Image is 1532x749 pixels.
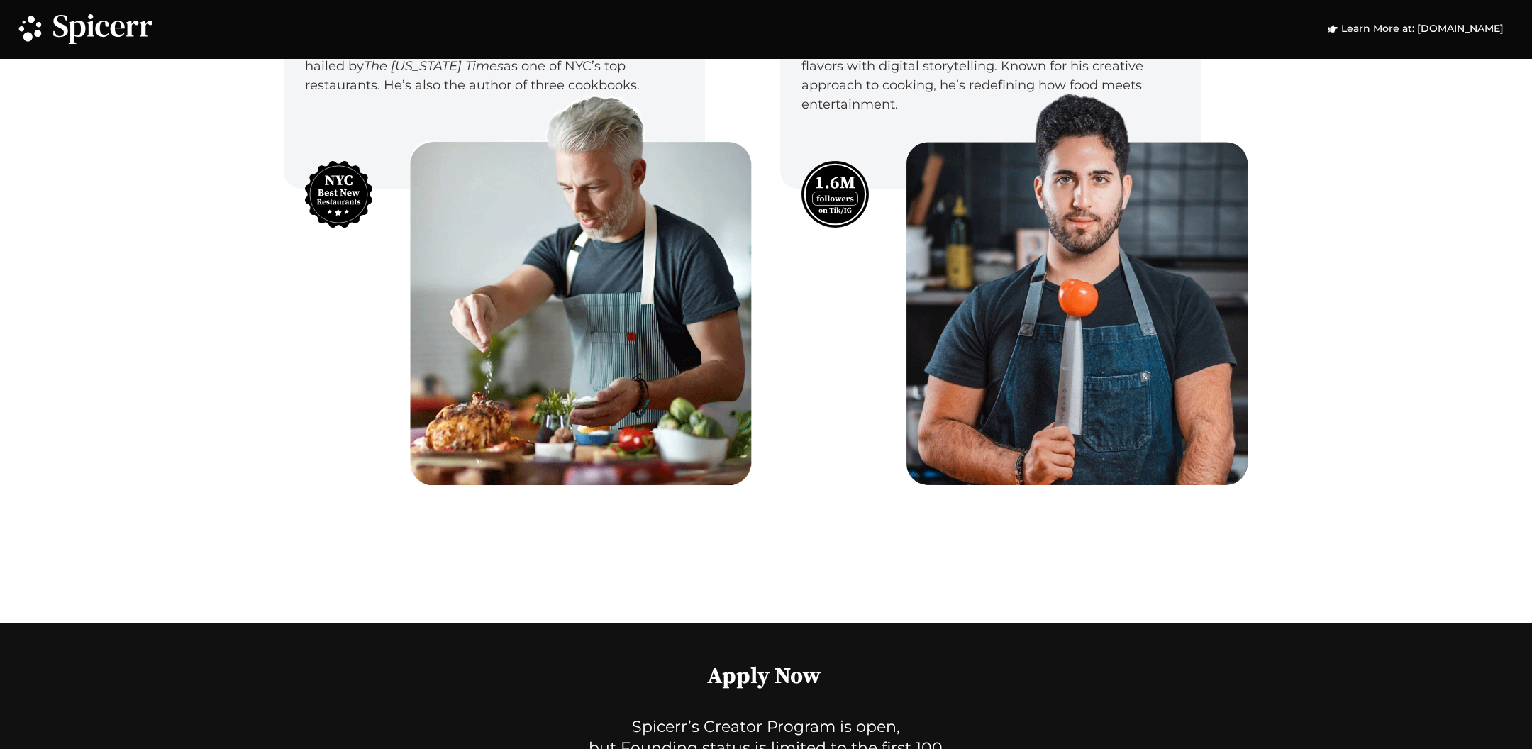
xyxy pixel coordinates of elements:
img: A person in a kitchen holds a knife with a tomato balanced on top, wearing a blue apron, against ... [906,81,1248,485]
img: A person in a striped apron sprinkles seasoning on roasted chicken, surrounded by fresh vegetable... [410,81,752,485]
span: Learn More at: [DOMAIN_NAME] [1338,21,1504,36]
p: A rising food creator and chef, [PERSON_NAME] is the founder of , blending bold flavors with digi... [801,18,1180,114]
i: The [US_STATE] Times [364,58,504,74]
a: Learn More at: [DOMAIN_NAME] [1326,21,1504,36]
